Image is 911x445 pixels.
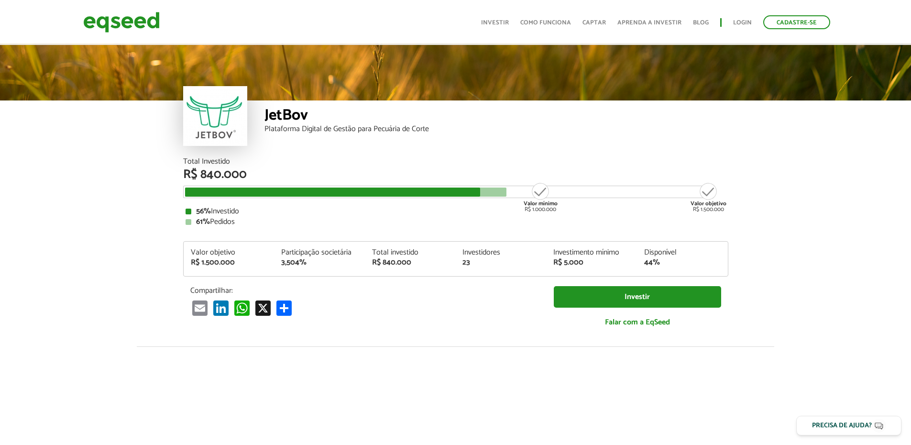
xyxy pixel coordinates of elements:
a: Login [733,20,752,26]
div: JetBov [264,108,728,125]
div: Valor objetivo [191,249,267,256]
a: Captar [582,20,606,26]
div: 3,504% [281,259,358,267]
a: LinkedIn [211,300,230,316]
div: R$ 840.000 [183,168,728,181]
div: 44% [644,259,721,267]
a: Falar com a EqSeed [554,312,721,332]
a: Cadastre-se [763,15,830,29]
div: Total Investido [183,158,728,166]
div: R$ 1.500.000 [191,259,267,267]
a: Compartilhar [274,300,294,316]
div: Disponível [644,249,721,256]
div: Investidores [462,249,539,256]
a: Como funciona [520,20,571,26]
a: WhatsApp [232,300,252,316]
div: R$ 840.000 [372,259,449,267]
strong: 61% [196,215,210,228]
a: X [253,300,273,316]
div: Investimento mínimo [553,249,630,256]
div: Investido [186,208,726,215]
img: EqSeed [83,10,160,35]
a: Email [190,300,209,316]
div: R$ 1.000.000 [523,182,559,212]
div: Plataforma Digital de Gestão para Pecuária de Corte [264,125,728,133]
div: R$ 5.000 [553,259,630,267]
p: Compartilhar: [190,286,539,295]
div: Pedidos [186,218,726,226]
a: Investir [554,286,721,308]
div: Participação societária [281,249,358,256]
a: Blog [693,20,709,26]
strong: 56% [196,205,211,218]
div: Total investido [372,249,449,256]
strong: Valor mínimo [524,199,558,208]
a: Aprenda a investir [617,20,681,26]
strong: Valor objetivo [691,199,726,208]
div: 23 [462,259,539,267]
div: R$ 1.500.000 [691,182,726,212]
a: Investir [481,20,509,26]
